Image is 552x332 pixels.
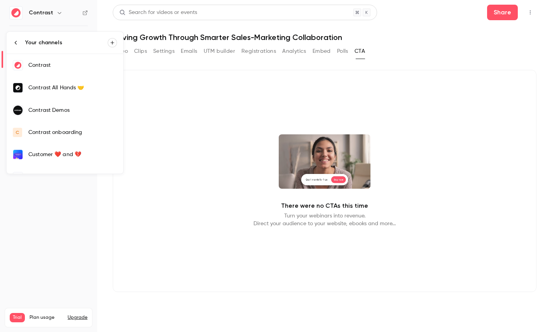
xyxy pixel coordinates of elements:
div: Contrast [28,61,117,69]
div: Customer ❤️ and 💔 [28,151,117,158]
div: Your channels [25,39,108,47]
div: Contrast Demos [28,106,117,114]
img: Nathan @ Contrast [13,172,23,182]
img: Contrast Demos [13,106,23,115]
span: C [16,129,19,136]
img: Customer ❤️ and 💔 [13,150,23,159]
img: Contrast All Hands 🤝 [13,83,23,92]
div: Contrast All Hands 🤝 [28,84,117,92]
div: [PERSON_NAME] @ Contrast [28,173,117,181]
img: Contrast [13,61,23,70]
div: Contrast onboarding [28,129,117,136]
